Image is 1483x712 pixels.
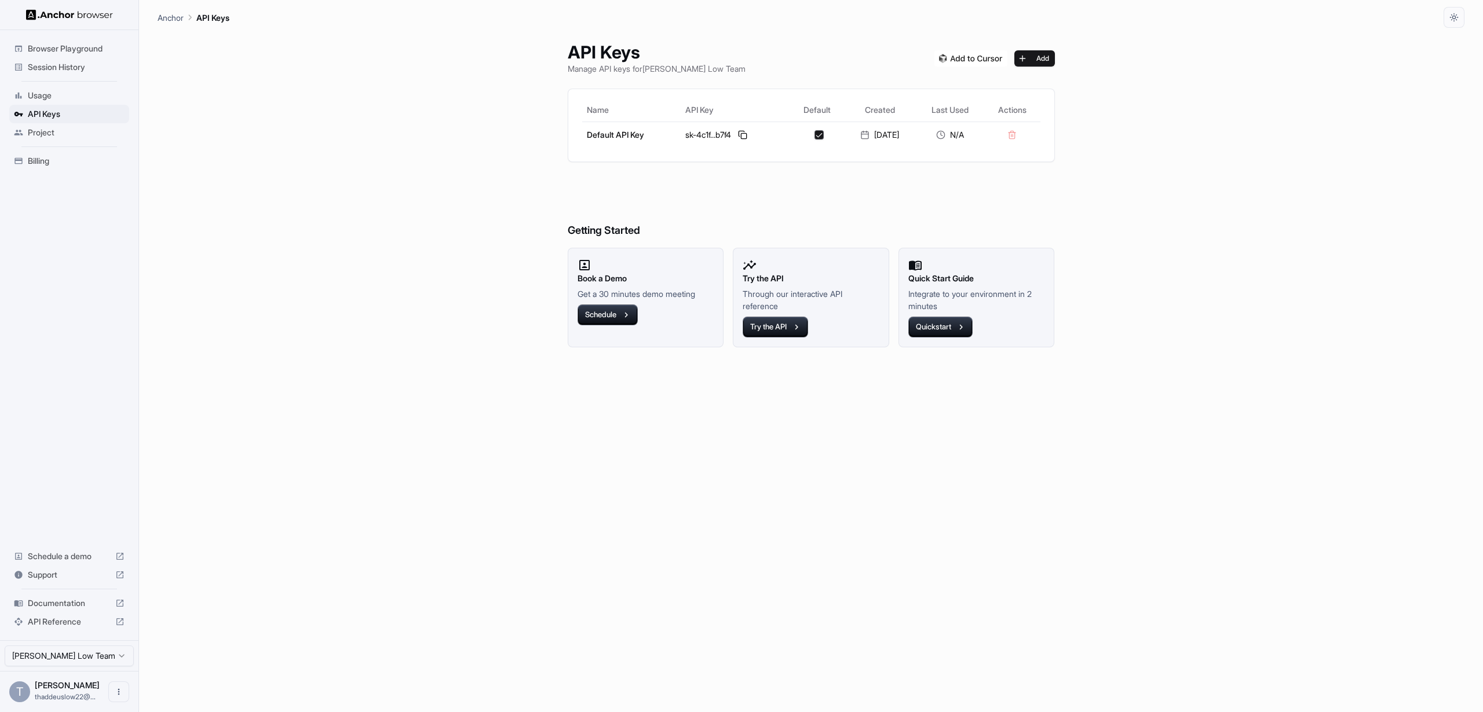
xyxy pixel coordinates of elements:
[28,569,111,581] span: Support
[9,86,129,105] div: Usage
[743,317,808,337] button: Try the API
[35,692,96,701] span: thaddeuslow22@gmail.com
[934,50,1007,67] img: Add anchorbrowser MCP server to Cursor
[908,288,1045,312] p: Integrate to your environment in 2 minutes
[582,98,681,122] th: Name
[743,272,879,285] h2: Try the API
[568,63,746,75] p: Manage API keys for [PERSON_NAME] Low Team
[920,129,980,141] div: N/A
[743,288,879,312] p: Through our interactive API reference
[196,12,229,24] p: API Keys
[28,597,111,609] span: Documentation
[9,594,129,612] div: Documentation
[908,272,1045,285] h2: Quick Start Guide
[28,155,125,167] span: Billing
[108,681,129,702] button: Open menu
[158,11,229,24] nav: breadcrumb
[9,612,129,631] div: API Reference
[578,304,638,325] button: Schedule
[578,288,714,300] p: Get a 30 minutes demo meeting
[681,98,790,122] th: API Key
[1014,50,1055,67] button: Add
[736,128,750,142] button: Copy API key
[685,128,785,142] div: sk-4c1f...b7f4
[28,127,125,138] span: Project
[790,98,844,122] th: Default
[9,152,129,170] div: Billing
[984,98,1040,122] th: Actions
[9,681,30,702] div: T
[9,566,129,584] div: Support
[28,550,111,562] span: Schedule a demo
[28,108,125,120] span: API Keys
[578,272,714,285] h2: Book a Demo
[28,61,125,73] span: Session History
[568,176,1055,239] h6: Getting Started
[915,98,984,122] th: Last Used
[849,129,911,141] div: [DATE]
[28,616,111,627] span: API Reference
[9,105,129,123] div: API Keys
[9,39,129,58] div: Browser Playground
[35,680,100,690] span: Thaddeus Low
[9,58,129,76] div: Session History
[28,90,125,101] span: Usage
[28,43,125,54] span: Browser Playground
[9,547,129,566] div: Schedule a demo
[844,98,915,122] th: Created
[582,122,681,148] td: Default API Key
[9,123,129,142] div: Project
[26,9,113,20] img: Anchor Logo
[568,42,746,63] h1: API Keys
[158,12,184,24] p: Anchor
[908,317,973,337] button: Quickstart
